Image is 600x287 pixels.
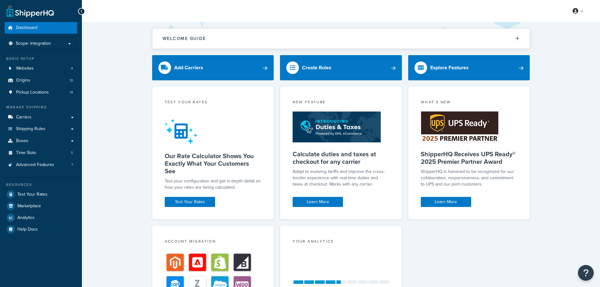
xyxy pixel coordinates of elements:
a: Create Rules [280,55,402,80]
button: Open Resource Center [578,265,594,281]
span: Pickup Locations [16,90,49,95]
span: 7 [71,162,73,168]
span: Time Slots [16,150,36,156]
a: Shipping Rules [5,123,77,135]
li: Time Slots [5,147,77,159]
span: Advanced Features [16,162,54,168]
span: Scope: Integration [16,41,51,46]
a: Marketplace [5,200,77,212]
a: Pickup Locations14 [5,87,77,98]
a: Add Carriers [152,55,274,80]
a: Learn More [421,197,471,207]
span: Shipping Rules [16,126,45,132]
span: Dashboard [16,25,37,31]
div: Your Analytics [293,238,389,246]
span: 14 [70,90,73,95]
a: Websites4 [5,63,77,74]
button: Welcome Guide [152,29,530,49]
span: Websites [16,66,34,71]
span: Test Your Rates [17,192,48,197]
div: Add Carriers [174,63,203,72]
span: 4 [71,66,73,71]
h5: Calculate duties and taxes at checkout for any carrier [293,150,389,165]
div: New Feature [293,99,389,106]
span: Marketplace [17,204,41,209]
div: Basic Setup [5,56,77,61]
div: Test your rates [165,99,261,106]
li: Websites [5,63,77,74]
a: Test Your Rates [165,197,215,207]
p: Adapt to evolving tariffs and improve the cross-border experience with real-time duties and taxes... [293,169,389,187]
h5: ShipperHQ Receives UPS Ready® 2025 Premier Partner Award [421,150,517,165]
h5: Our Rate Calculator Shows You Exactly What Your Customers See [165,152,261,175]
div: What's New [421,99,517,106]
span: 10 [70,78,73,83]
a: Advanced Features7 [5,159,77,171]
div: Resources [5,182,77,187]
span: Boxes [16,138,28,144]
a: Dashboard [5,22,77,34]
a: Help Docs [5,224,77,235]
li: Pickup Locations [5,87,77,98]
li: Advanced Features [5,159,77,171]
span: Help Docs [17,227,38,232]
div: Account Migration [165,238,261,246]
span: 5 [71,150,73,156]
h2: Welcome Guide [163,36,206,41]
div: Explore Features [430,63,469,72]
span: Origins [16,78,30,83]
a: Analytics [5,212,77,223]
div: Manage Shipping [5,105,77,110]
li: Origins [5,75,77,86]
a: Time Slots5 [5,147,77,159]
a: Boxes [5,135,77,147]
a: Carriers [5,112,77,123]
div: Test your configuration and get in-depth detail on how your rates are being calculated. [165,178,261,191]
a: Learn More [293,197,343,207]
a: Test Your Rates [5,189,77,200]
span: Analytics [17,215,35,221]
p: ShipperHQ is honored to be recognized for our collaboration, responsiveness, and commitment to UP... [421,169,517,187]
a: Origins10 [5,75,77,86]
a: Explore Features [408,55,530,80]
div: Create Rules [302,63,331,72]
span: Carriers [16,115,31,120]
